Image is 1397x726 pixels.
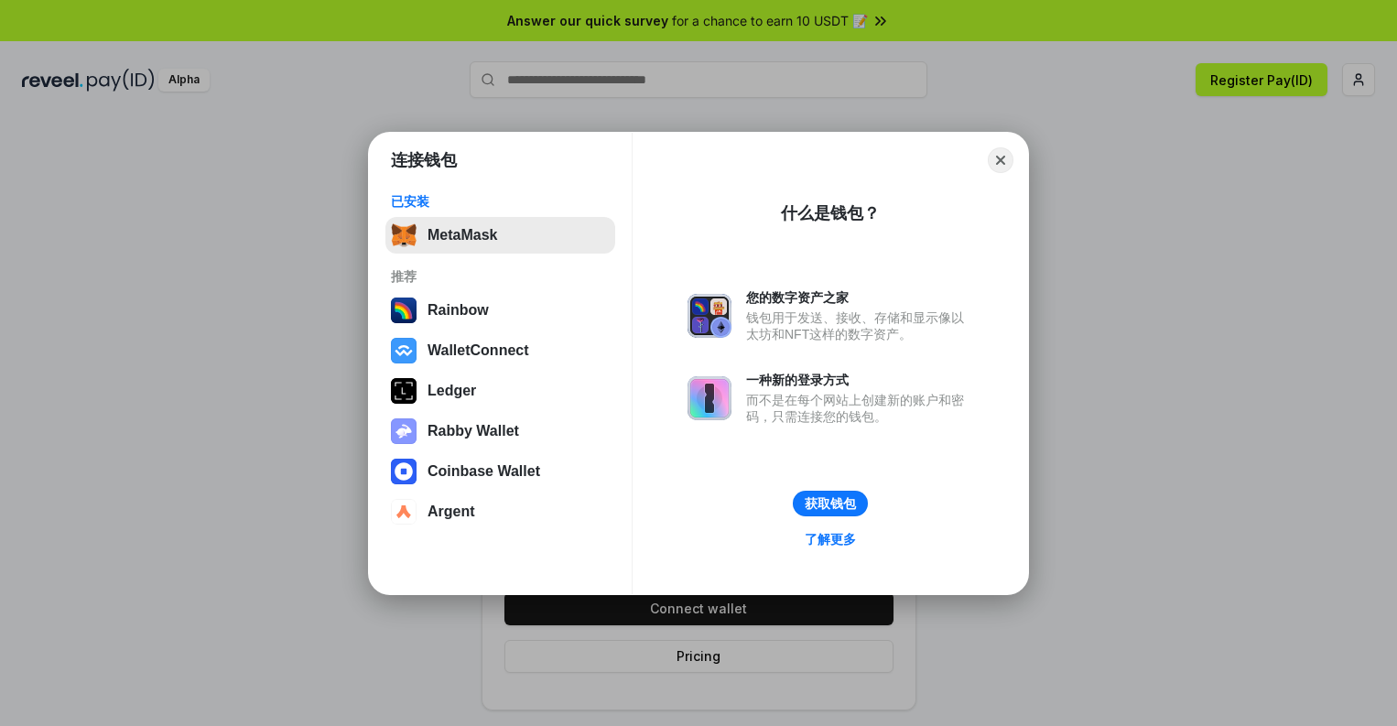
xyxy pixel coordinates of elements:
img: svg+xml,%3Csvg%20xmlns%3D%22http%3A%2F%2Fwww.w3.org%2F2000%2Fsvg%22%20width%3D%2228%22%20height%3... [391,378,417,404]
img: svg+xml,%3Csvg%20xmlns%3D%22http%3A%2F%2Fwww.w3.org%2F2000%2Fsvg%22%20fill%3D%22none%22%20viewBox... [688,294,731,338]
img: svg+xml,%3Csvg%20width%3D%2228%22%20height%3D%2228%22%20viewBox%3D%220%200%2028%2028%22%20fill%3D... [391,459,417,484]
img: svg+xml,%3Csvg%20xmlns%3D%22http%3A%2F%2Fwww.w3.org%2F2000%2Fsvg%22%20fill%3D%22none%22%20viewBox... [391,418,417,444]
img: svg+xml,%3Csvg%20width%3D%22120%22%20height%3D%22120%22%20viewBox%3D%220%200%20120%20120%22%20fil... [391,298,417,323]
button: 获取钱包 [793,491,868,516]
h1: 连接钱包 [391,149,457,171]
img: svg+xml,%3Csvg%20width%3D%2228%22%20height%3D%2228%22%20viewBox%3D%220%200%2028%2028%22%20fill%3D... [391,338,417,363]
img: svg+xml,%3Csvg%20fill%3D%22none%22%20height%3D%2233%22%20viewBox%3D%220%200%2035%2033%22%20width%... [391,222,417,248]
div: Rabby Wallet [428,423,519,439]
div: 推荐 [391,268,610,285]
div: 钱包用于发送、接收、存储和显示像以太坊和NFT这样的数字资产。 [746,309,973,342]
div: Coinbase Wallet [428,463,540,480]
div: 什么是钱包？ [781,202,880,224]
div: MetaMask [428,227,497,244]
button: MetaMask [385,217,615,254]
div: Rainbow [428,302,489,319]
button: Close [988,147,1013,173]
div: 而不是在每个网站上创建新的账户和密码，只需连接您的钱包。 [746,392,973,425]
img: svg+xml,%3Csvg%20width%3D%2228%22%20height%3D%2228%22%20viewBox%3D%220%200%2028%2028%22%20fill%3D... [391,499,417,525]
div: 了解更多 [805,531,856,547]
button: WalletConnect [385,332,615,369]
div: 您的数字资产之家 [746,289,973,306]
button: Ledger [385,373,615,409]
img: svg+xml,%3Csvg%20xmlns%3D%22http%3A%2F%2Fwww.w3.org%2F2000%2Fsvg%22%20fill%3D%22none%22%20viewBox... [688,376,731,420]
div: 获取钱包 [805,495,856,512]
a: 了解更多 [794,527,867,551]
div: Argent [428,504,475,520]
button: Rabby Wallet [385,413,615,450]
div: Ledger [428,383,476,399]
div: 已安装 [391,193,610,210]
button: Argent [385,493,615,530]
div: 一种新的登录方式 [746,372,973,388]
div: WalletConnect [428,342,529,359]
button: Rainbow [385,292,615,329]
button: Coinbase Wallet [385,453,615,490]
